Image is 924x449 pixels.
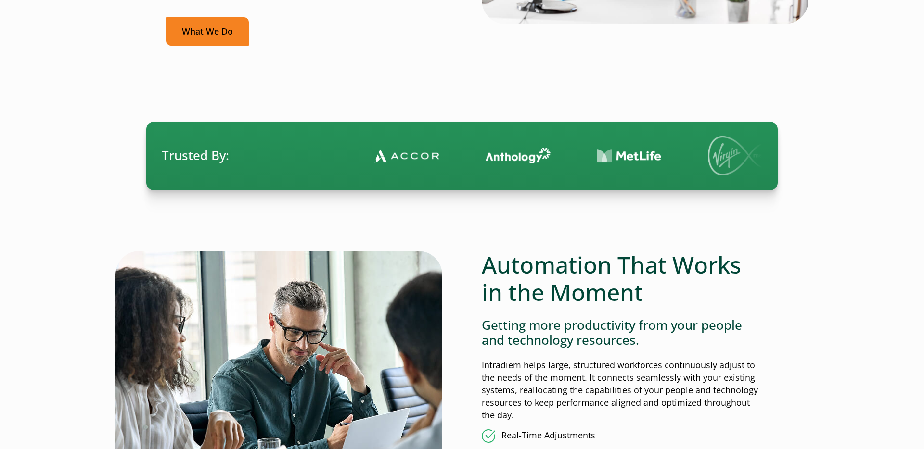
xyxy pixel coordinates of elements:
[708,136,775,175] img: Virgin Media logo.
[597,149,662,163] img: Contact Center Automation MetLife Logo
[482,251,758,306] h2: Automation That Works in the Moment
[482,359,758,422] p: Intradiem helps large, structured workforces continuously adjust to the needs of the moment. It c...
[162,147,229,164] span: Trusted By:
[482,429,758,443] li: Real-Time Adjustments
[374,149,439,163] img: Contact Center Automation Accor Logo
[482,318,758,348] h4: Getting more productivity from your people and technology resources.
[166,17,249,46] a: What We Do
